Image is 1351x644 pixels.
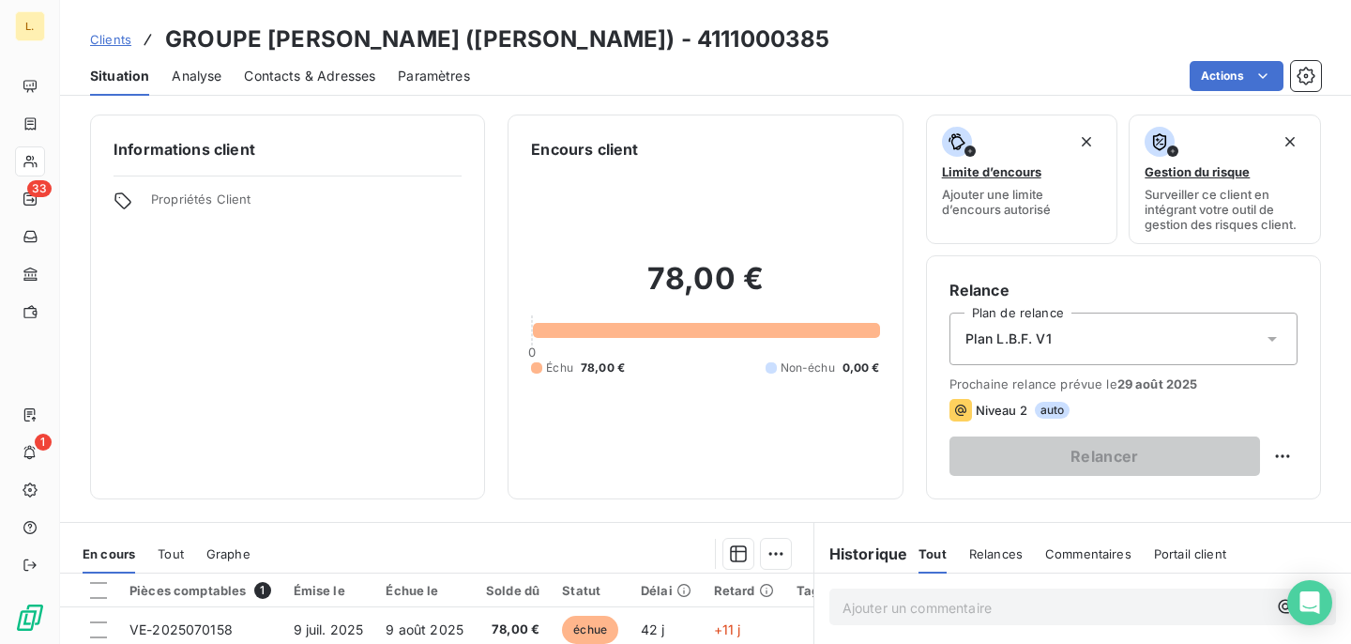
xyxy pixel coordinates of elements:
span: Commentaires [1045,546,1131,561]
span: Graphe [206,546,250,561]
span: 0 [528,345,536,360]
div: Pièces comptables [129,582,271,599]
img: Logo LeanPay [15,603,45,633]
span: Contacts & Adresses [244,67,375,85]
button: Gestion du risqueSurveiller ce client en intégrant votre outil de gestion des risques client. [1129,115,1321,244]
span: 1 [254,582,271,599]
span: En cours [83,546,135,561]
span: Gestion du risque [1145,164,1250,179]
span: Niveau 2 [976,403,1027,418]
span: Situation [90,67,149,85]
a: Clients [90,30,131,49]
a: 33 [15,184,44,214]
span: Propriétés Client [151,192,462,218]
h6: Historique [814,543,908,565]
span: Relances [969,546,1023,561]
span: 29 août 2025 [1117,376,1198,391]
button: Relancer [949,437,1260,476]
div: Échue le [386,583,463,598]
span: Clients [90,32,131,47]
span: Prochaine relance prévue le [949,376,1298,391]
span: 0,00 € [842,360,880,376]
button: Limite d’encoursAjouter une limite d’encours autorisé [926,115,1118,244]
span: Analyse [172,67,221,85]
div: Tag relance [797,583,888,598]
span: Portail client [1154,546,1226,561]
span: Échu [546,360,573,376]
span: +11 j [714,621,741,637]
div: Délai [641,583,691,598]
h3: GROUPE [PERSON_NAME] ([PERSON_NAME]) - 4111000385 [165,23,829,56]
span: Surveiller ce client en intégrant votre outil de gestion des risques client. [1145,187,1305,232]
span: 9 août 2025 [386,621,463,637]
div: Émise le [294,583,364,598]
span: Non-échu [781,360,835,376]
span: Limite d’encours [942,164,1041,179]
span: Ajouter une limite d’encours autorisé [942,187,1102,217]
span: 33 [27,180,52,197]
div: Statut [562,583,618,598]
span: 78,00 € [581,360,625,376]
span: Paramètres [398,67,470,85]
span: auto [1035,402,1070,419]
span: 1 [35,434,52,451]
span: 42 j [641,621,665,637]
span: Tout [158,546,184,561]
div: L. [15,11,45,41]
span: VE-2025070158 [129,621,233,637]
button: Actions [1190,61,1283,91]
div: Retard [714,583,774,598]
span: Tout [918,546,947,561]
span: Plan L.B.F. V1 [965,330,1052,348]
h2: 78,00 € [531,260,879,316]
div: Solde dû [486,583,539,598]
span: 78,00 € [486,621,539,639]
h6: Encours client [531,138,638,161]
h6: Informations client [114,138,462,161]
h6: Relance [949,279,1298,301]
span: 9 juil. 2025 [294,621,364,637]
span: échue [562,616,618,644]
div: Open Intercom Messenger [1287,580,1332,625]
